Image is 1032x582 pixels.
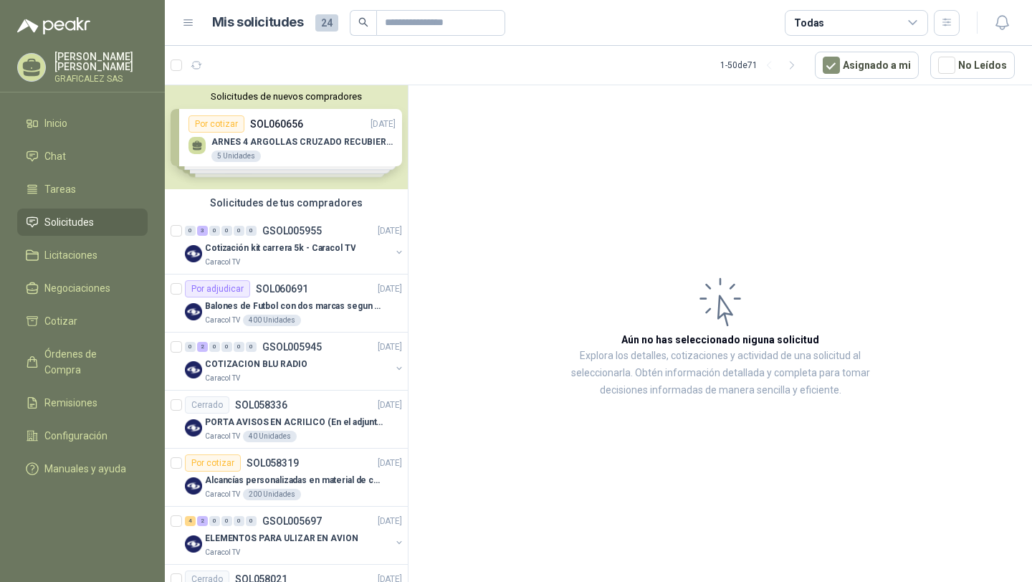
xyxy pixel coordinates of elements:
p: GSOL005945 [262,342,322,352]
a: 0 2 0 0 0 0 GSOL005945[DATE] Company LogoCOTIZACION BLU RADIOCaracol TV [185,338,405,384]
p: [DATE] [378,515,402,528]
div: Solicitudes de tus compradores [165,189,408,216]
p: PORTA AVISOS EN ACRILICO (En el adjunto mas informacion) [205,416,383,429]
div: 200 Unidades [243,489,301,500]
a: Manuales y ayuda [17,455,148,482]
span: Cotizar [44,313,77,329]
span: Chat [44,148,66,164]
p: [DATE] [378,224,402,238]
img: Company Logo [185,535,202,553]
p: Caracol TV [205,257,240,268]
div: Por adjudicar [185,280,250,297]
button: Asignado a mi [815,52,919,79]
div: 2 [197,516,208,526]
span: Negociaciones [44,280,110,296]
h3: Aún no has seleccionado niguna solicitud [621,332,819,348]
div: 0 [234,516,244,526]
a: Remisiones [17,389,148,416]
div: 0 [221,516,232,526]
span: Órdenes de Compra [44,346,134,378]
a: Chat [17,143,148,170]
div: 0 [209,226,220,236]
div: Todas [794,15,824,31]
p: [DATE] [378,399,402,412]
button: Solicitudes de nuevos compradores [171,91,402,102]
p: GSOL005955 [262,226,322,236]
a: Inicio [17,110,148,137]
span: Solicitudes [44,214,94,230]
p: Caracol TV [205,315,240,326]
button: No Leídos [930,52,1015,79]
a: Tareas [17,176,148,203]
a: Cotizar [17,307,148,335]
div: 0 [185,226,196,236]
p: [DATE] [378,340,402,354]
a: 0 3 0 0 0 0 GSOL005955[DATE] Company LogoCotización kit carrera 5k - Caracol TVCaracol TV [185,222,405,268]
div: 1 - 50 de 71 [720,54,803,77]
a: Por cotizarSOL058319[DATE] Company LogoAlcancías personalizadas en material de cerámica (VER ADJU... [165,449,408,507]
span: Manuales y ayuda [44,461,126,477]
p: COTIZACION BLU RADIO [205,358,307,371]
a: CerradoSOL058336[DATE] Company LogoPORTA AVISOS EN ACRILICO (En el adjunto mas informacion)Caraco... [165,391,408,449]
span: Configuración [44,428,107,444]
div: 0 [221,226,232,236]
p: SOL058319 [247,458,299,468]
div: 400 Unidades [243,315,301,326]
p: Caracol TV [205,373,240,384]
p: [DATE] [378,457,402,470]
span: Tareas [44,181,76,197]
p: [PERSON_NAME] [PERSON_NAME] [54,52,148,72]
img: Logo peakr [17,17,90,34]
div: 2 [197,342,208,352]
p: Caracol TV [205,489,240,500]
div: 0 [246,226,257,236]
img: Company Logo [185,477,202,495]
p: GSOL005697 [262,516,322,526]
p: Alcancías personalizadas en material de cerámica (VER ADJUNTO) [205,474,383,487]
div: 40 Unidades [243,431,297,442]
div: Cerrado [185,396,229,414]
img: Company Logo [185,419,202,436]
div: 0 [209,516,220,526]
div: Solicitudes de nuevos compradoresPor cotizarSOL060656[DATE] ARNES 4 ARGOLLAS CRUZADO RECUBIERTO P... [165,85,408,189]
a: Por adjudicarSOL060691[DATE] Company LogoBalones de Futbol con dos marcas segun adjunto. Adjuntar... [165,275,408,333]
p: Caracol TV [205,431,240,442]
div: 0 [209,342,220,352]
div: 0 [221,342,232,352]
div: Por cotizar [185,454,241,472]
div: 0 [246,516,257,526]
div: 0 [185,342,196,352]
div: 3 [197,226,208,236]
a: Negociaciones [17,275,148,302]
a: Configuración [17,422,148,449]
p: GRAFICALEZ SAS [54,75,148,83]
div: 4 [185,516,196,526]
span: Remisiones [44,395,97,411]
p: ELEMENTOS PARA ULIZAR EN AVION [205,532,358,545]
span: Licitaciones [44,247,97,263]
div: 0 [234,226,244,236]
p: Balones de Futbol con dos marcas segun adjunto. Adjuntar cotizacion en su formato [205,300,383,313]
img: Company Logo [185,361,202,378]
p: Cotización kit carrera 5k - Caracol TV [205,242,355,255]
span: Inicio [44,115,67,131]
a: Órdenes de Compra [17,340,148,383]
span: 24 [315,14,338,32]
div: 0 [246,342,257,352]
p: [DATE] [378,282,402,296]
h1: Mis solicitudes [212,12,304,33]
div: 0 [234,342,244,352]
img: Company Logo [185,245,202,262]
p: Explora los detalles, cotizaciones y actividad de una solicitud al seleccionarla. Obtén informaci... [552,348,889,399]
span: search [358,17,368,27]
a: Solicitudes [17,209,148,236]
p: SOL060691 [256,284,308,294]
a: 4 2 0 0 0 0 GSOL005697[DATE] Company LogoELEMENTOS PARA ULIZAR EN AVIONCaracol TV [185,512,405,558]
p: Caracol TV [205,547,240,558]
p: SOL058336 [235,400,287,410]
img: Company Logo [185,303,202,320]
a: Licitaciones [17,242,148,269]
